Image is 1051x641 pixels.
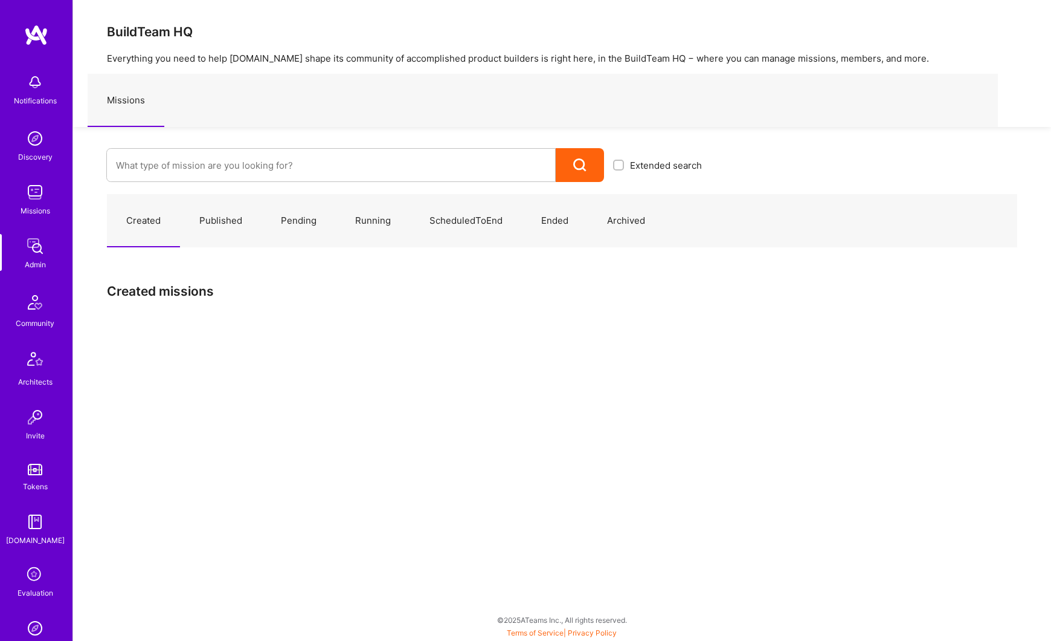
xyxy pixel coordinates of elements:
[262,195,336,247] a: Pending
[24,24,48,46] img: logo
[16,317,54,330] div: Community
[107,24,1017,39] h3: BuildTeam HQ
[23,70,47,94] img: bell
[18,151,53,163] div: Discovery
[24,564,47,587] i: icon SelectionTeam
[72,605,1051,635] div: © 2025 ATeams Inc., All rights reserved.
[23,126,47,151] img: discovery
[14,94,57,107] div: Notifications
[507,628,564,637] a: Terms of Service
[25,258,46,271] div: Admin
[116,150,546,181] input: What type of mission are you looking for?
[88,74,164,127] a: Missions
[18,376,53,388] div: Architects
[507,628,617,637] span: |
[21,204,50,217] div: Missions
[588,195,664,247] a: Archived
[573,158,587,172] i: icon Search
[21,347,50,376] img: Architects
[336,195,410,247] a: Running
[23,180,47,204] img: teamwork
[107,195,180,247] a: Created
[23,510,47,534] img: guide book
[180,195,262,247] a: Published
[23,234,47,258] img: admin teamwork
[568,628,617,637] a: Privacy Policy
[21,288,50,317] img: Community
[410,195,522,247] a: ScheduledToEnd
[26,429,45,442] div: Invite
[23,405,47,429] img: Invite
[522,195,588,247] a: Ended
[630,159,702,172] span: Extended search
[23,616,47,640] img: Admin Search
[107,284,1017,299] h3: Created missions
[107,52,1017,65] p: Everything you need to help [DOMAIN_NAME] shape its community of accomplished product builders is...
[23,480,48,493] div: Tokens
[28,464,42,475] img: tokens
[18,587,53,599] div: Evaluation
[6,534,65,547] div: [DOMAIN_NAME]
